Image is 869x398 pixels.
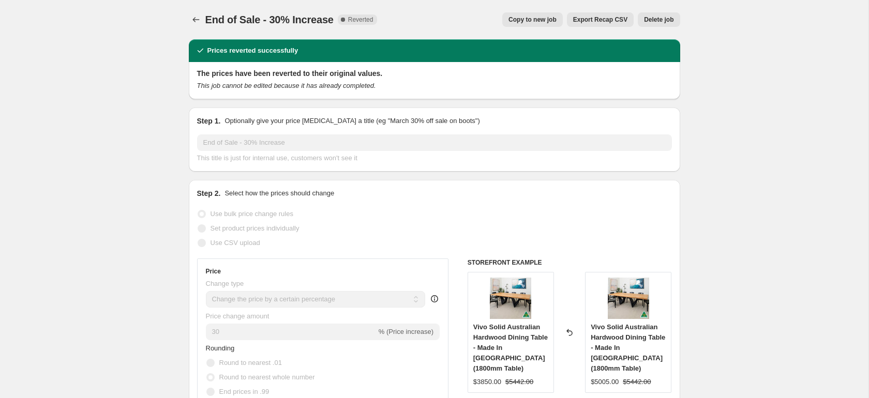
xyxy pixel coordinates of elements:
strike: $5442.00 [505,377,533,387]
span: Use bulk price change rules [211,210,293,218]
span: Change type [206,280,244,287]
input: 30% off holiday sale [197,134,672,151]
h2: Step 2. [197,188,221,198]
span: Rounding [206,344,235,352]
h6: STOREFRONT EXAMPLE [468,258,672,267]
span: Round to nearest whole number [219,373,315,381]
span: % (Price increase) [379,328,433,335]
span: Use CSV upload [211,239,260,247]
h2: Step 1. [197,116,221,126]
button: Copy to new job [502,12,563,27]
span: Delete job [644,16,673,24]
button: Price change jobs [189,12,203,27]
span: Round to nearest .01 [219,359,282,366]
span: Set product prices individually [211,224,299,232]
input: -15 [206,324,377,340]
button: Export Recap CSV [567,12,634,27]
div: $3850.00 [473,377,501,387]
span: End of Sale - 30% Increase [205,14,334,25]
h3: Price [206,267,221,275]
span: Copy to new job [508,16,557,24]
img: squarelogo_25f919ee-0f05-4da2-bf4f-ff671753f9d1_80x.jpg [608,278,649,319]
span: Price change amount [206,312,269,320]
button: Delete job [638,12,680,27]
span: Export Recap CSV [573,16,627,24]
span: Reverted [348,16,373,24]
span: This title is just for internal use, customers won't see it [197,154,357,162]
p: Select how the prices should change [224,188,334,198]
span: Vivo Solid Australian Hardwood Dining Table - Made In [GEOGRAPHIC_DATA] (1800mm Table) [473,323,548,372]
span: Vivo Solid Australian Hardwood Dining Table - Made In [GEOGRAPHIC_DATA] (1800mm Table) [591,323,665,372]
h2: The prices have been reverted to their original values. [197,68,672,79]
div: help [429,294,440,304]
div: $5005.00 [591,377,619,387]
h2: Prices reverted successfully [207,45,298,56]
i: This job cannot be edited because it has already completed. [197,82,376,89]
img: squarelogo_25f919ee-0f05-4da2-bf4f-ff671753f9d1_80x.jpg [490,278,531,319]
p: Optionally give your price [MEDICAL_DATA] a title (eg "March 30% off sale on boots") [224,116,480,126]
span: End prices in .99 [219,388,269,395]
strike: $5442.00 [623,377,651,387]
